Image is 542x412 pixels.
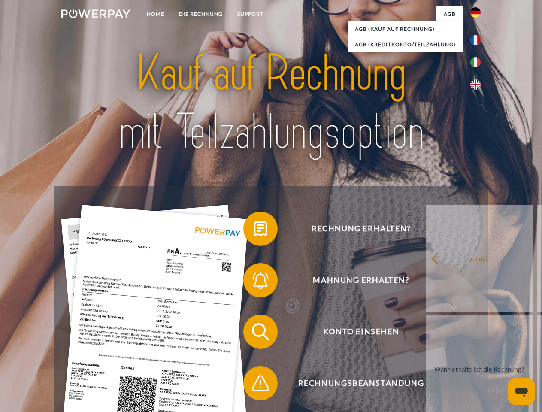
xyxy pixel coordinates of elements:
iframe: Schaltfläche zum Öffnen des Messaging-Fensters [508,378,535,405]
a: DIE RECHNUNG [172,6,230,22]
a: SUPPORT [230,6,271,22]
span: Rechnung erhalten? [256,212,466,246]
img: qb_warning.svg [250,373,271,394]
button: Mahnung erhalten? [243,263,466,297]
a: agb [436,6,463,22]
img: de [470,7,481,18]
img: qb_search.svg [250,321,271,342]
img: title-powerpay_de.svg [82,41,460,164]
img: logo-powerpay-white.svg [61,9,130,18]
img: en [470,79,481,90]
img: it [470,57,481,67]
img: qb_bell.svg [250,270,271,291]
img: fr [470,35,481,45]
img: qb_bill.svg [250,218,271,239]
div: zurück [431,252,527,264]
a: AGB (Kauf auf Rechnung) [348,21,463,37]
button: Konto einsehen [243,315,466,349]
span: Mahnung erhalten? [256,263,466,297]
button: Rechnung erhalten? [243,212,466,246]
button: Rechnungsbeanstandung [243,366,466,400]
a: AGB (Kreditkonto/Teilzahlung) [348,37,463,52]
span: Rechnungsbeanstandung [256,366,466,400]
a: Home [139,6,172,22]
span: Konto einsehen [256,315,466,349]
div: Wann erhalte ich die Rechnung? [431,363,527,375]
